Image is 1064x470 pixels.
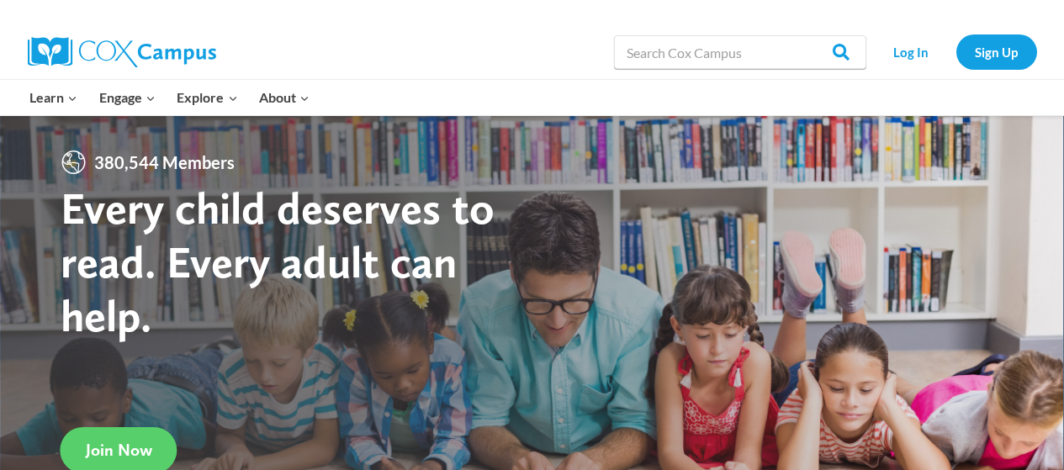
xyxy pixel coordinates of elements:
nav: Secondary Navigation [875,34,1037,69]
span: 380,544 Members [87,149,241,176]
span: Explore [177,87,237,108]
span: Join Now [86,440,152,460]
nav: Primary Navigation [19,80,320,115]
a: Sign Up [956,34,1037,69]
a: Log In [875,34,948,69]
span: Engage [99,87,156,108]
span: Learn [29,87,77,108]
img: Cox Campus [28,37,216,67]
input: Search Cox Campus [614,35,866,69]
strong: Every child deserves to read. Every adult can help. [61,181,495,341]
span: About [259,87,310,108]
